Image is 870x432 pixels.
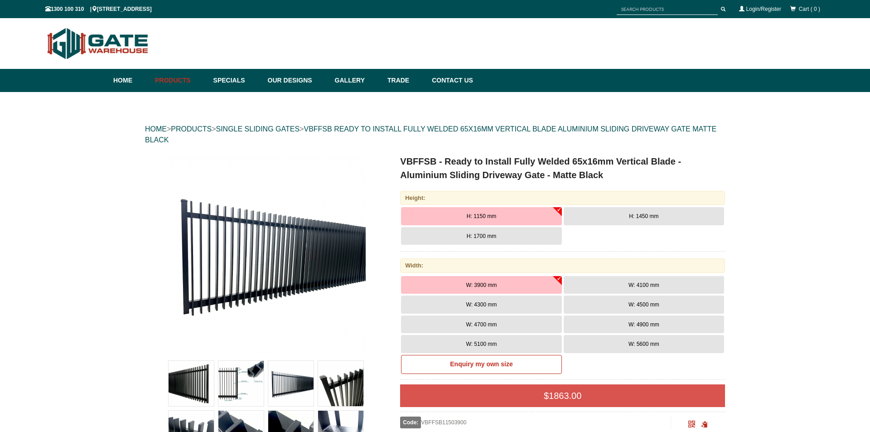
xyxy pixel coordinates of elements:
span: W: 5600 mm [628,341,659,347]
span: 1300 100 310 | [STREET_ADDRESS] [45,6,152,12]
span: H: 1700 mm [467,233,496,239]
span: 1863.00 [549,391,581,401]
input: SEARCH PRODUCTS [617,4,718,15]
a: SINGLE SLIDING GATES [216,125,300,133]
h1: VBFFSB - Ready to Install Fully Welded 65x16mm Vertical Blade - Aluminium Sliding Driveway Gate -... [400,155,725,182]
a: Gallery [330,69,383,92]
button: H: 1450 mm [564,207,724,225]
a: VBFFSB - Ready to Install Fully Welded 65x16mm Vertical Blade - Aluminium Sliding Driveway Gate -... [146,155,386,354]
button: W: 4900 mm [564,316,724,334]
button: W: 5100 mm [401,335,561,353]
img: VBFFSB - Ready to Install Fully Welded 65x16mm Vertical Blade - Aluminium Sliding Driveway Gate -... [169,361,214,406]
span: Code: [400,417,421,428]
span: H: 1450 mm [629,213,658,219]
b: Enquiry my own size [450,360,512,368]
span: W: 4700 mm [466,321,497,328]
div: VBFFSB11503900 [400,417,671,428]
a: Contact Us [427,69,473,92]
button: W: 4500 mm [564,296,724,314]
div: Height: [400,191,725,205]
span: Cart ( 0 ) [799,6,820,12]
button: W: 4700 mm [401,316,561,334]
div: > > > [145,115,725,155]
img: VBFFSB - Ready to Install Fully Welded 65x16mm Vertical Blade - Aluminium Sliding Driveway Gate -... [268,361,314,406]
img: VBFFSB - Ready to Install Fully Welded 65x16mm Vertical Blade - Aluminium Sliding Driveway Gate -... [218,361,264,406]
a: Our Designs [263,69,330,92]
span: H: 1150 mm [467,213,496,219]
img: Gate Warehouse [45,23,151,64]
span: Click to copy the URL [701,421,708,428]
span: W: 5100 mm [466,341,497,347]
button: W: 4100 mm [564,276,724,294]
img: VBFFSB - Ready to Install Fully Welded 65x16mm Vertical Blade - Aluminium Sliding Driveway Gate -... [318,361,363,406]
a: Login/Register [746,6,781,12]
a: Products [150,69,209,92]
button: W: 4300 mm [401,296,561,314]
a: Click to enlarge and scan to share. [688,422,695,428]
a: PRODUCTS [171,125,212,133]
span: W: 4500 mm [628,301,659,308]
span: W: 4900 mm [628,321,659,328]
a: Enquiry my own size [401,355,561,374]
div: $ [400,384,725,407]
div: Width: [400,258,725,272]
a: Trade [383,69,427,92]
button: H: 1700 mm [401,227,561,245]
a: VBFFSB READY TO INSTALL FULLY WELDED 65X16MM VERTICAL BLADE ALUMINIUM SLIDING DRIVEWAY GATE MATTE... [145,125,716,144]
span: W: 3900 mm [466,282,497,288]
img: VBFFSB - Ready to Install Fully Welded 65x16mm Vertical Blade - Aluminium Sliding Driveway Gate -... [166,155,366,354]
button: W: 5600 mm [564,335,724,353]
a: HOME [145,125,167,133]
span: W: 4100 mm [628,282,659,288]
a: Specials [209,69,263,92]
button: H: 1150 mm [401,207,561,225]
a: Home [113,69,150,92]
span: W: 4300 mm [466,301,497,308]
button: W: 3900 mm [401,276,561,294]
